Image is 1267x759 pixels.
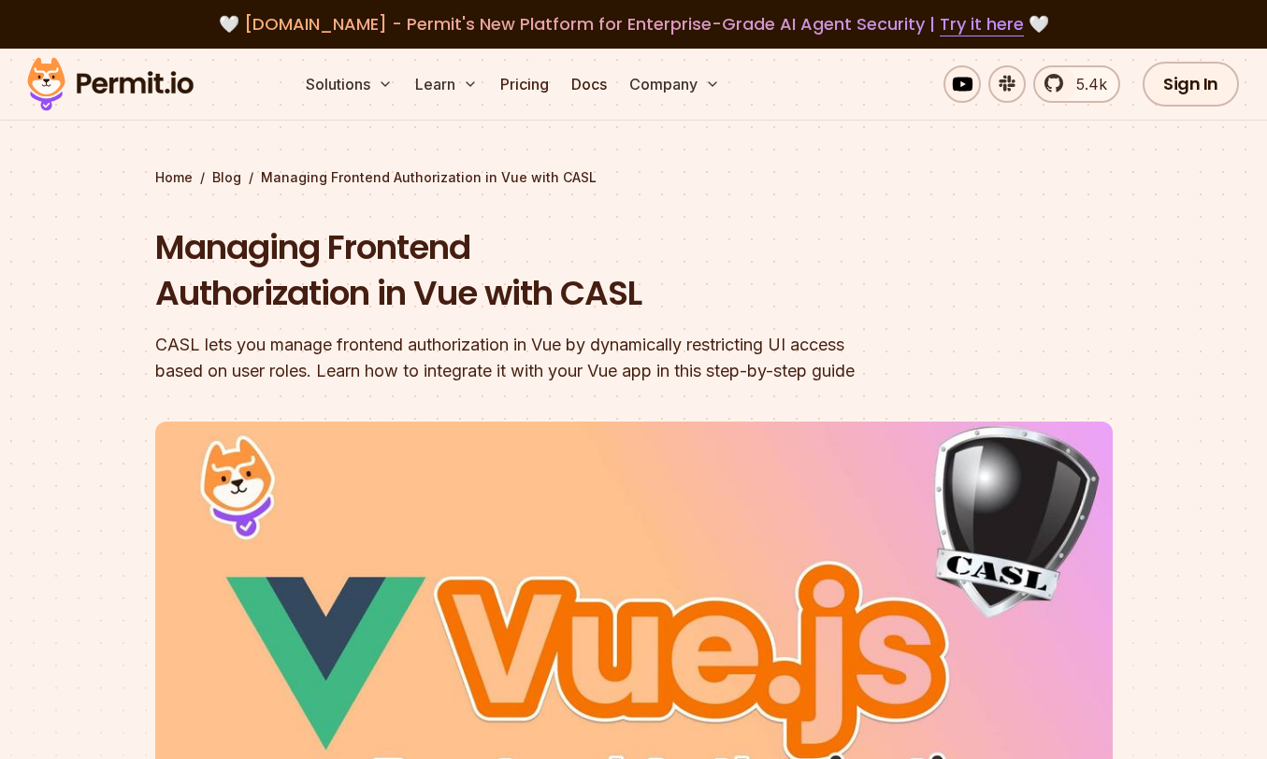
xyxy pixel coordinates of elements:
a: 5.4k [1033,65,1120,103]
span: 5.4k [1065,73,1107,95]
a: Blog [212,168,241,187]
button: Company [622,65,727,103]
div: / / [155,168,1113,187]
h1: Managing Frontend Authorization in Vue with CASL [155,224,873,317]
div: 🤍 🤍 [45,11,1222,37]
button: Solutions [298,65,400,103]
a: Home [155,168,193,187]
span: [DOMAIN_NAME] - Permit's New Platform for Enterprise-Grade AI Agent Security | [244,12,1024,36]
div: CASL lets you manage frontend authorization in Vue by dynamically restricting UI access based on ... [155,332,873,384]
a: Docs [564,65,614,103]
a: Pricing [493,65,556,103]
button: Learn [408,65,485,103]
img: Permit logo [19,52,202,116]
a: Try it here [940,12,1024,36]
a: Sign In [1143,62,1239,107]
